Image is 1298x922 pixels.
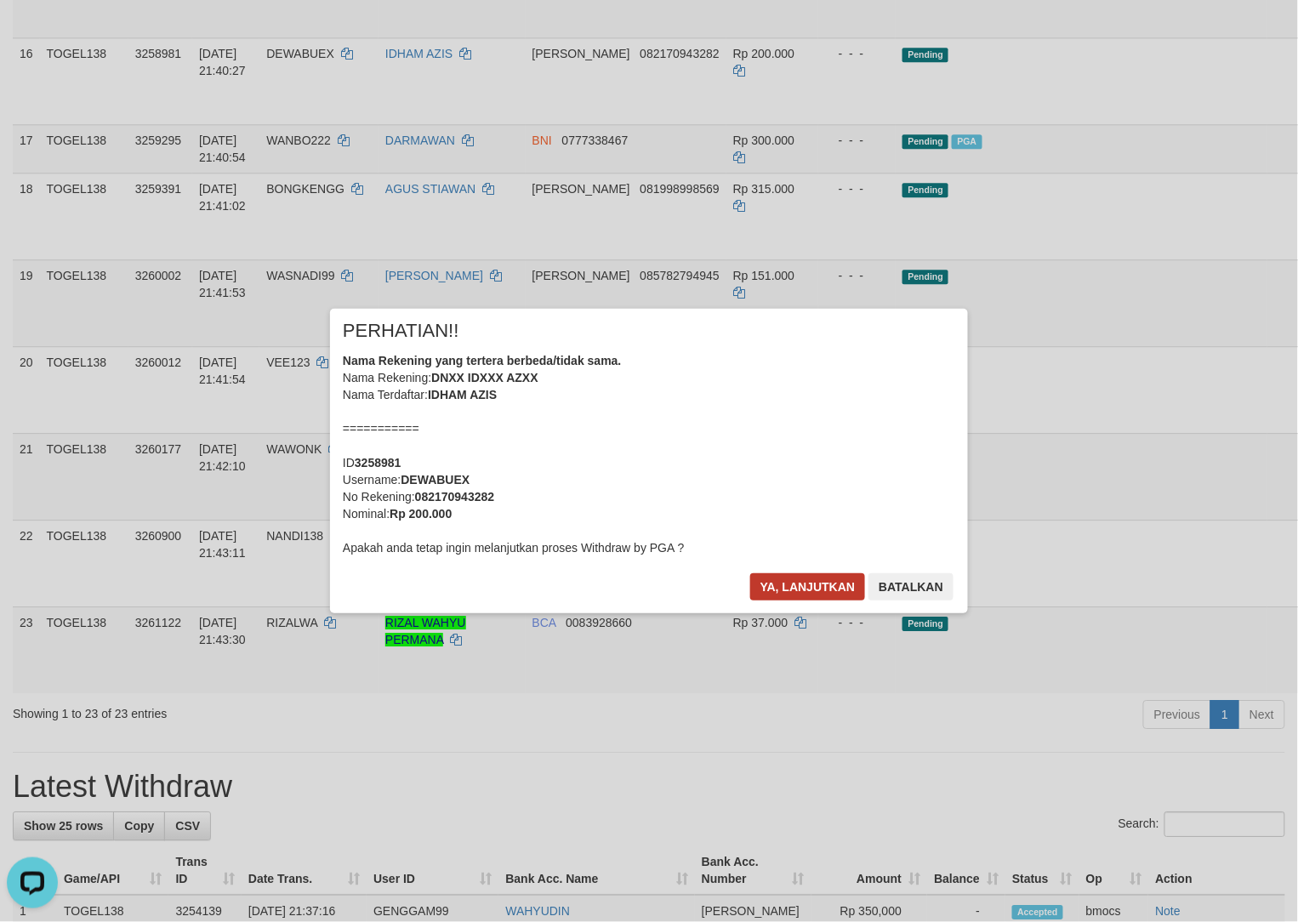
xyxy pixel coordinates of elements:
div: Nama Rekening: Nama Terdaftar: =========== ID Username: No Rekening: Nominal: Apakah anda tetap i... [343,352,955,556]
b: Rp 200.000 [390,507,452,521]
b: 3258981 [355,456,401,470]
b: IDHAM AZIS [428,388,497,401]
button: Ya, lanjutkan [750,573,866,600]
b: DEWABUEX [401,473,470,487]
b: Nama Rekening yang tertera berbeda/tidak sama. [343,354,622,367]
span: PERHATIAN!! [343,322,459,339]
button: Batalkan [868,573,954,600]
b: DNXX IDXXX AZXX [431,371,538,384]
b: 082170943282 [415,490,494,504]
button: Open LiveChat chat widget [7,7,58,58]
